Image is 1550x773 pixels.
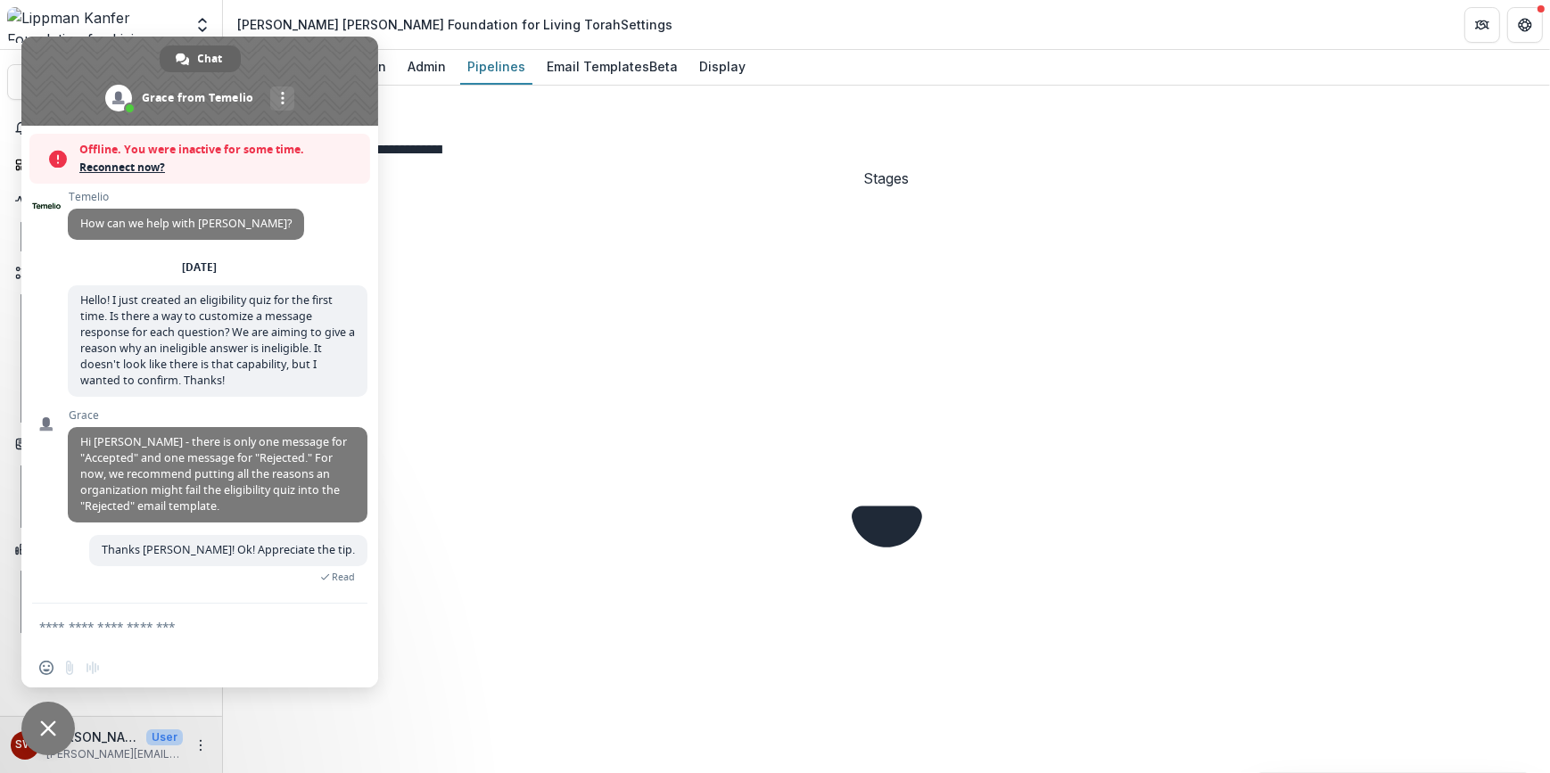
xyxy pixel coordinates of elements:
img: Lippman Kanfer Foundation for Living Torah logo [7,7,183,43]
div: Email Templates [540,53,685,79]
a: Display [692,50,753,85]
span: Reconnect now? [79,159,361,177]
p: User [146,729,183,745]
div: [DATE] [183,262,218,273]
div: Display [692,53,753,79]
button: Open entity switcher [190,7,215,43]
button: Partners [1464,7,1500,43]
div: Samantha Carlin Willis [16,739,35,751]
div: More channels [270,86,294,111]
button: Get Help [1507,7,1543,43]
span: Read [332,571,355,583]
button: Open Contacts [7,430,215,458]
span: Temelio [68,191,304,203]
button: Search... [7,64,215,100]
a: Pipelines [460,50,532,85]
div: Chat [160,45,241,72]
span: Chat [198,45,223,72]
a: Admin [400,50,453,85]
button: Open Activity [7,186,215,215]
p: [PERSON_NAME] [46,728,139,746]
div: [PERSON_NAME] [PERSON_NAME] Foundation for Living Torah Settings [237,15,672,34]
span: Insert an emoji [39,661,54,675]
span: Thanks [PERSON_NAME]! Ok! Appreciate the tip. [102,542,355,557]
p: Stages [864,168,910,189]
button: Notifications2 [7,114,215,143]
nav: breadcrumb [230,12,680,37]
span: Hello! I just created an eligibility quiz for the first time. Is there a way to customize a messa... [80,292,355,388]
a: Email Templates Beta [540,50,685,85]
span: Beta [649,57,678,76]
div: Close chat [21,702,75,755]
span: How can we help with [PERSON_NAME]? [80,216,292,231]
textarea: Compose your message... [39,619,321,635]
button: Open Data & Reporting [7,535,215,563]
div: Admin [400,53,453,79]
a: Dashboard [7,150,215,179]
span: Offline. You were inactive for some time. [79,141,361,159]
button: Open Workflows [7,259,215,287]
span: Hi [PERSON_NAME] - there is only one message for "Accepted" and one message for "Rejected." For n... [80,434,347,514]
button: More [190,735,211,756]
div: Pipelines [460,53,532,79]
span: Grace [68,409,367,422]
p: [PERSON_NAME][EMAIL_ADDRESS][DOMAIN_NAME] [46,746,183,762]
